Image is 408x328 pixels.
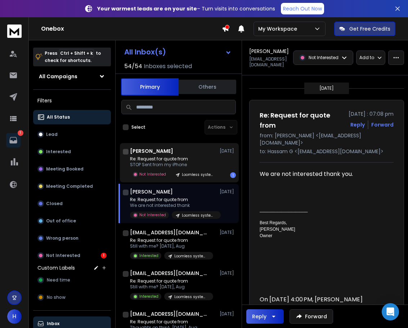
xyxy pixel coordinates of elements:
[130,162,216,168] p: STOP Sent from my iPhone
[220,230,236,235] p: [DATE]
[144,62,192,71] h3: Inboxes selected
[7,309,22,324] button: H
[130,319,213,325] p: Re: Request for quote from
[139,294,158,299] p: Interested
[59,49,94,57] span: Ctrl + Shift + k
[249,56,289,68] p: [EMAIL_ADDRESS][DOMAIN_NAME]
[39,73,77,80] h1: All Campaigns
[33,96,111,106] h3: Filters
[121,78,179,96] button: Primary
[359,55,374,61] p: Add to
[46,132,58,137] p: Lead
[130,310,209,318] h1: [EMAIL_ADDRESS][DOMAIN_NAME]
[260,226,388,232] div: [PERSON_NAME]
[46,201,63,207] p: Closed
[46,253,80,258] p: Not Interested
[46,183,93,189] p: Meeting Completed
[260,295,388,321] div: On [DATE] 4:00 PM, [PERSON_NAME] <[PERSON_NAME][EMAIL_ADDRESS][DOMAIN_NAME]> wrote:
[46,235,79,241] p: Wrong person
[33,162,111,176] button: Meeting Booked
[258,25,300,32] p: My Workspace
[260,232,388,239] div: Owner
[179,79,236,95] button: Others
[130,156,216,162] p: Re: Request for quote from
[33,179,111,194] button: Meeting Completed
[182,213,216,218] p: Loomless system V1.4
[260,132,394,146] p: from: [PERSON_NAME] <[EMAIL_ADDRESS][DOMAIN_NAME]>
[130,203,216,208] p: We are not interested thank
[382,303,399,320] div: Open Intercom Messenger
[47,294,66,300] span: No show
[33,290,111,305] button: No show
[33,110,111,124] button: All Status
[46,218,76,224] p: Out of office
[220,270,236,276] p: [DATE]
[174,294,209,300] p: Loomless system V1.4
[220,311,236,317] p: [DATE]
[349,25,390,32] p: Get Free Credits
[139,253,158,258] p: Interested
[130,229,209,236] h1: [EMAIL_ADDRESS][DOMAIN_NAME]
[260,220,388,226] div: Best Regards,
[139,212,166,218] p: Not Interested
[33,127,111,142] button: Lead
[252,313,266,320] div: Reply
[130,243,213,249] p: Still with me? [DATE], Aug
[33,145,111,159] button: Interested
[130,147,173,155] h1: [PERSON_NAME]
[97,5,275,12] p: – Turn visits into conversations
[174,253,209,259] p: Loomless system V1.4
[371,121,394,128] div: Forward
[7,25,22,38] img: logo
[33,231,111,245] button: Wrong person
[260,207,388,213] div: ____________________
[101,253,107,258] div: 1
[131,124,145,130] label: Select
[130,238,213,243] p: Re: Request for quote from
[350,121,365,128] button: Reply
[130,284,213,290] p: Still with me? [DATE], Aug
[130,188,173,195] h1: [PERSON_NAME]
[139,172,166,177] p: Not Interested
[118,45,237,59] button: All Inbox(s)
[309,55,338,61] p: Not Interested
[260,148,394,155] p: to: Hassam G <[EMAIL_ADDRESS][DOMAIN_NAME]>
[130,197,216,203] p: Re: Request for quote from
[130,278,213,284] p: Re: Request for quote from
[37,264,75,271] h3: Custom Labels
[124,62,142,71] span: 54 / 54
[33,196,111,211] button: Closed
[260,110,344,130] h1: Re: Request for quote from
[97,5,197,12] strong: Your warmest leads are on your site
[45,50,101,64] p: Press to check for shortcuts.
[47,321,59,327] p: Inbox
[124,48,166,56] h1: All Inbox(s)
[246,309,284,324] button: Reply
[182,172,216,177] p: Loomless system V1.4
[283,5,322,12] p: Reach Out Now
[41,25,222,33] h1: Onebox
[334,22,395,36] button: Get Free Credits
[47,114,70,120] p: All Status
[33,69,111,84] button: All Campaigns
[220,189,236,195] p: [DATE]
[46,149,71,155] p: Interested
[230,172,236,178] div: 1
[249,48,289,55] h1: [PERSON_NAME]
[290,309,333,324] button: Forward
[47,277,70,283] span: Need time
[6,133,21,147] a: 1
[33,248,111,263] button: Not Interested1
[18,130,23,136] p: 1
[281,3,324,14] a: Reach Out Now
[220,148,236,154] p: [DATE]
[33,273,111,287] button: Need time
[349,110,394,118] p: [DATE] : 07:08 pm
[130,270,209,277] h1: [EMAIL_ADDRESS][DOMAIN_NAME]
[319,85,334,91] p: [DATE]
[46,166,84,172] p: Meeting Booked
[33,214,111,228] button: Out of office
